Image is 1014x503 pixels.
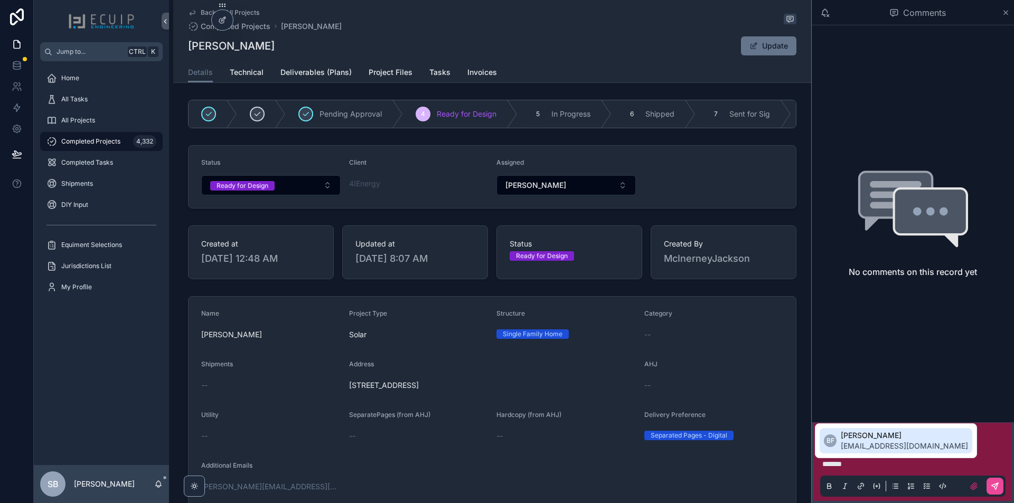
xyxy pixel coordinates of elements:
[61,201,88,209] span: DIY Input
[349,329,367,340] span: Solar
[201,21,270,32] span: Completed Projects
[61,179,93,188] span: Shipments
[551,109,590,119] span: In Progress
[664,251,783,266] span: McInerneyJackson
[61,95,88,103] span: All Tasks
[61,137,120,146] span: Completed Projects
[827,436,834,445] span: BF
[496,175,636,195] button: Select Button
[644,360,658,368] span: AHJ
[503,329,562,339] div: Single Family Home
[536,110,540,118] span: 5
[61,262,111,270] span: Jurisdictions List
[369,63,412,84] a: Project Files
[40,90,163,109] a: All Tasks
[188,21,270,32] a: Completed Projects
[280,63,352,84] a: Deliverables (Plans)
[437,109,496,119] span: Ready for Design
[201,360,233,368] span: Shipments
[61,241,122,249] span: Equiment Selections
[230,67,264,78] span: Technical
[40,174,163,193] a: Shipments
[133,135,156,148] div: 4,332
[664,239,783,249] span: Created By
[630,110,634,118] span: 6
[40,195,163,214] a: DIY Input
[505,180,566,191] span: [PERSON_NAME]
[349,178,380,189] a: 4IEnergy
[496,411,561,419] span: Hardcopy (from AHJ)
[201,411,219,419] span: Utility
[74,479,135,489] p: [PERSON_NAME]
[40,42,163,61] button: Jump to...CtrlK
[188,67,213,78] span: Details
[320,109,382,119] span: Pending Approval
[841,441,968,451] span: [EMAIL_ADDRESS][DOMAIN_NAME]
[201,329,341,340] span: [PERSON_NAME]
[645,109,674,119] span: Shipped
[40,235,163,254] a: Equiment Selections
[421,110,425,118] span: 4
[40,132,163,151] a: Completed Projects4,332
[61,158,113,167] span: Completed Tasks
[188,8,259,17] a: Back to All Projects
[644,309,672,317] span: Category
[496,309,525,317] span: Structure
[349,360,374,368] span: Address
[281,21,342,32] a: [PERSON_NAME]
[903,6,946,19] span: Comments
[128,46,147,57] span: Ctrl
[841,430,968,441] span: [PERSON_NAME]
[349,158,367,166] span: Client
[68,13,135,30] img: App logo
[40,69,163,88] a: Home
[40,257,163,276] a: Jurisdictions List
[40,153,163,172] a: Completed Tasks
[516,251,568,261] div: Ready for Design
[815,423,977,458] div: Suggested mentions
[201,481,341,492] a: [PERSON_NAME][EMAIL_ADDRESS][PERSON_NAME][DOMAIN_NAME]
[201,431,208,441] span: --
[510,239,629,249] span: Status
[429,63,450,84] a: Tasks
[729,109,770,119] span: Sent for Sig
[40,278,163,297] a: My Profile
[201,380,208,391] span: --
[644,329,651,340] span: --
[188,39,275,53] h1: [PERSON_NAME]
[40,111,163,130] a: All Projects
[149,48,157,56] span: K
[201,8,259,17] span: Back to All Projects
[201,461,252,469] span: Additional Emails
[188,63,213,83] a: Details
[467,67,497,78] span: Invoices
[369,67,412,78] span: Project Files
[349,431,355,441] span: --
[496,158,524,166] span: Assigned
[201,158,220,166] span: Status
[61,283,92,291] span: My Profile
[230,63,264,84] a: Technical
[467,63,497,84] a: Invoices
[849,265,977,278] h2: No comments on this record yet
[349,411,430,419] span: SeparatePages (from AHJ)
[280,67,352,78] span: Deliverables (Plans)
[34,61,169,310] div: scrollable content
[714,110,718,118] span: 7
[201,175,341,195] button: Select Button
[355,251,475,266] span: [DATE] 8:07 AM
[355,239,475,249] span: Updated at
[741,36,796,55] button: Update
[61,74,79,82] span: Home
[48,478,59,490] span: SB
[349,380,636,391] span: [STREET_ADDRESS]
[644,380,651,391] span: --
[496,431,503,441] span: --
[651,431,727,440] div: Separated Pages - Digital
[61,116,95,125] span: All Projects
[57,48,124,56] span: Jump to...
[217,181,268,191] div: Ready for Design
[644,411,706,419] span: Delivery Preference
